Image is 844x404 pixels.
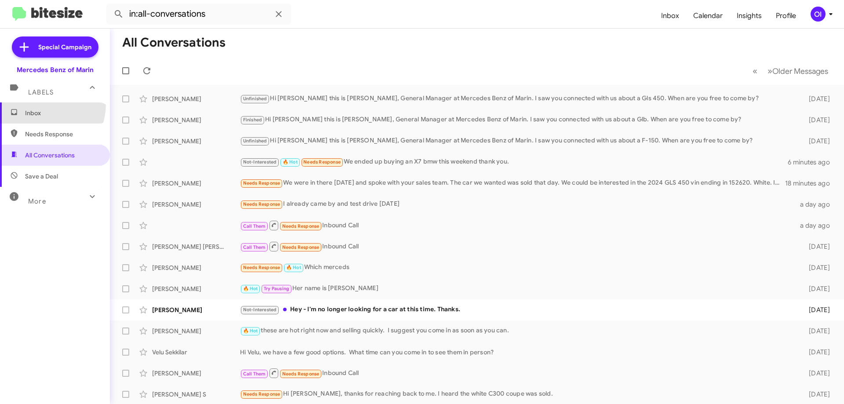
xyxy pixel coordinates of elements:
div: [PERSON_NAME] [152,200,240,209]
div: [PERSON_NAME] S [152,390,240,399]
button: OI [803,7,834,22]
div: a day ago [795,200,837,209]
div: Hi [PERSON_NAME] this is [PERSON_NAME], General Manager at Mercedes Benz of Marin. I saw you conn... [240,94,795,104]
a: Profile [769,3,803,29]
div: [PERSON_NAME] [152,369,240,378]
h1: All Conversations [122,36,226,50]
div: [DATE] [795,242,837,251]
div: 18 minutes ago [785,179,837,188]
span: » [768,66,772,76]
div: [DATE] [795,390,837,399]
div: a day ago [795,221,837,230]
span: Special Campaign [38,43,91,51]
div: Hi [PERSON_NAME] this is [PERSON_NAME], General Manager at Mercedes Benz of Marin. I saw you conn... [240,136,795,146]
span: Needs Response [243,265,280,270]
div: [DATE] [795,95,837,103]
a: Insights [730,3,769,29]
div: [DATE] [795,306,837,314]
span: 🔥 Hot [286,265,301,270]
span: Save a Deal [25,172,58,181]
span: Labels [28,88,54,96]
span: Unfinished [243,138,267,144]
span: 🔥 Hot [243,328,258,334]
div: Hey - I'm no longer looking for a car at this time. Thanks. [240,305,795,315]
div: [DATE] [795,348,837,357]
div: [DATE] [795,263,837,272]
div: [PERSON_NAME] [152,327,240,335]
a: Special Campaign [12,36,98,58]
div: Inbound Call [240,220,795,231]
span: All Conversations [25,151,75,160]
span: Try Pausing [264,286,289,291]
div: Hi [PERSON_NAME], thanks for reaching back to me. I heard the white C300 coupe was sold. [240,389,795,399]
span: Needs Response [243,180,280,186]
input: Search [106,4,291,25]
div: [PERSON_NAME] [152,306,240,314]
span: Older Messages [772,66,828,76]
span: Call Them [243,371,266,377]
span: Unfinished [243,96,267,102]
div: Which merceds [240,262,795,273]
div: Inbound Call [240,241,795,252]
span: Needs Response [243,391,280,397]
a: Inbox [654,3,686,29]
nav: Page navigation example [748,62,833,80]
span: Needs Response [25,130,100,138]
span: More [28,197,46,205]
span: Call Them [243,223,266,229]
span: 🔥 Hot [243,286,258,291]
div: Hi [PERSON_NAME] this is [PERSON_NAME], General Manager at Mercedes Benz of Marin. I saw you conn... [240,115,795,125]
span: Needs Response [282,223,320,229]
div: [DATE] [795,116,837,124]
div: Velu Sekkilar [152,348,240,357]
span: Needs Response [243,201,280,207]
div: [PERSON_NAME] [152,116,240,124]
div: [DATE] [795,137,837,146]
div: We were in there [DATE] and spoke with your sales team. The car we wanted was sold that day. We c... [240,178,785,188]
div: 6 minutes ago [788,158,837,167]
div: [PERSON_NAME] [152,263,240,272]
div: Inbound Call [240,368,795,379]
div: Mercedes Benz of Marin [17,66,94,74]
div: Hi Velu, we have a few good options. What time can you come in to see them in person? [240,348,795,357]
div: [DATE] [795,284,837,293]
span: Needs Response [282,371,320,377]
span: Inbox [25,109,100,117]
button: Next [762,62,833,80]
span: Finished [243,117,262,123]
div: [DATE] [795,327,837,335]
div: I already came by and test drive [DATE] [240,199,795,209]
div: Her name is [PERSON_NAME] [240,284,795,294]
div: [PERSON_NAME] [152,179,240,188]
div: [PERSON_NAME] [152,284,240,293]
div: [PERSON_NAME] [152,137,240,146]
a: Calendar [686,3,730,29]
div: [DATE] [795,369,837,378]
button: Previous [747,62,763,80]
span: Not-Interested [243,159,277,165]
span: « [753,66,757,76]
span: Not-Interested [243,307,277,313]
div: these are hot right now and selling quickly. I suggest you come in as soon as you can. [240,326,795,336]
span: Needs Response [303,159,341,165]
div: [PERSON_NAME] [PERSON_NAME] [152,242,240,251]
div: We ended up buying an X7 bmw this weekend thank you. [240,157,788,167]
div: OI [811,7,826,22]
span: 🔥 Hot [283,159,298,165]
span: Call Them [243,244,266,250]
div: [PERSON_NAME] [152,95,240,103]
span: Needs Response [282,244,320,250]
